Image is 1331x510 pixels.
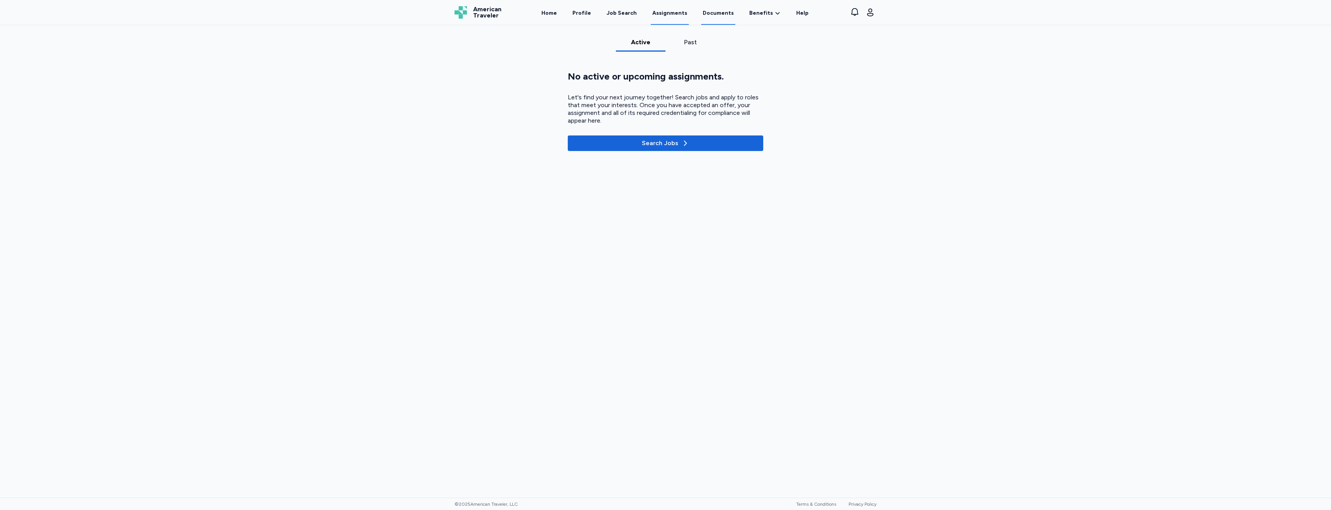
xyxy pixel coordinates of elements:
a: Documents [701,1,735,25]
a: Assignments [651,1,689,25]
img: Logo [455,6,467,19]
a: Benefits [749,9,781,17]
span: Benefits [749,9,773,17]
span: American Traveler [473,6,501,19]
a: Privacy Policy [849,501,876,507]
div: No active or upcoming assignments. [568,70,763,83]
div: Job Search [607,9,637,17]
button: Search Jobs [568,135,763,151]
div: Active [619,38,662,47]
div: Search Jobs [642,139,689,148]
div: Let's find your next journey together! Search jobs and apply to roles that meet your interests. O... [568,94,763,125]
a: Terms & Conditions [796,501,836,507]
span: © 2025 American Traveler, LLC [455,501,518,507]
div: Past [669,38,712,47]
